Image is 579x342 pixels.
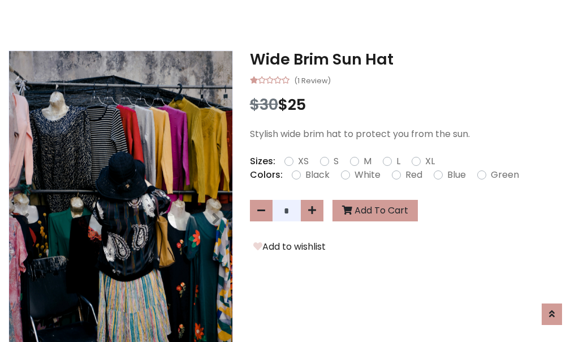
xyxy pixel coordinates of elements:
[491,168,519,182] label: Green
[305,168,330,182] label: Black
[396,155,400,168] label: L
[250,50,571,69] h3: Wide Brim Sun Hat
[332,200,418,221] button: Add To Cart
[250,127,571,141] p: Stylish wide brim hat to protect you from the sun.
[250,94,278,115] span: $30
[425,155,435,168] label: XL
[250,168,283,182] p: Colors:
[298,155,309,168] label: XS
[334,155,339,168] label: S
[364,155,371,168] label: M
[447,168,466,182] label: Blue
[294,73,331,87] small: (1 Review)
[250,240,329,254] button: Add to wishlist
[288,94,306,115] span: 25
[355,168,381,182] label: White
[250,96,571,114] h3: $
[405,168,422,182] label: Red
[250,155,275,168] p: Sizes:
